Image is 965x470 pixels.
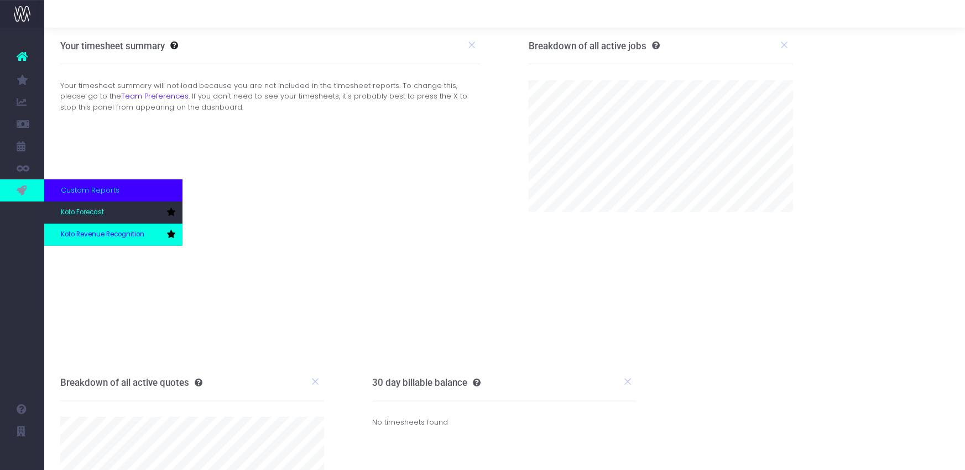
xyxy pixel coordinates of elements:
[60,377,202,388] h3: Breakdown of all active quotes
[529,40,660,51] h3: Breakdown of all active jobs
[373,377,481,388] h3: 30 day billable balance
[52,80,489,113] div: Your timesheet summary will not load because you are not included in the timesheet reports. To ch...
[61,208,104,218] span: Koto Forecast
[121,91,189,101] a: Team Preferences
[61,185,119,196] span: Custom Reports
[14,448,30,464] img: images/default_profile_image.png
[44,224,182,246] a: Koto Revenue Recognition
[373,401,637,444] div: No timesheets found
[61,230,144,240] span: Koto Revenue Recognition
[60,40,165,51] h3: Your timesheet summary
[44,202,182,224] a: Koto Forecast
